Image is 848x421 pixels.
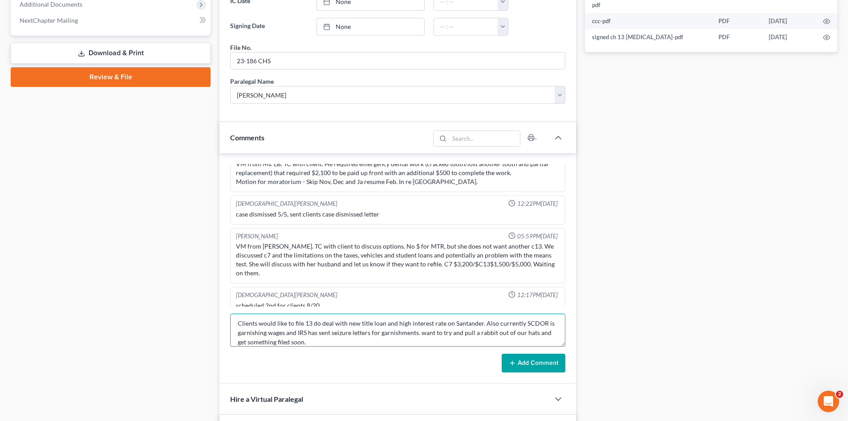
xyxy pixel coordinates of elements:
span: Comments [230,133,264,142]
div: scheduled 2nd for clients 8/20 [236,301,560,310]
div: Paralegal Name [230,77,274,86]
span: 12:17PM[DATE] [517,291,558,299]
span: NextChapter Mailing [20,16,78,24]
td: PDF [711,13,762,29]
a: None [317,18,424,35]
td: ccc-pdf [585,13,711,29]
td: PDF [711,29,762,45]
a: NextChapter Mailing [12,12,211,29]
span: 12:22PM[DATE] [517,200,558,208]
td: [DATE] [762,29,816,45]
td: [DATE] [762,13,816,29]
a: Review & File [11,67,211,87]
button: Add Comment [502,354,565,372]
a: Download & Print [11,43,211,64]
div: [PERSON_NAME] [236,232,278,241]
div: VM from Ms. LB. TC with client. He required emergency dental work (cracked tooth/lost another too... [236,159,560,186]
div: File No. [230,43,252,52]
input: -- [231,53,565,69]
iframe: Intercom live chat [818,391,839,412]
span: Additional Documents [20,0,82,8]
td: signed ch 13 [MEDICAL_DATA]-pdf [585,29,711,45]
span: 05:59PM[DATE] [517,232,558,241]
span: 2 [836,391,843,398]
input: Search... [450,131,520,146]
input: -- : -- [434,18,498,35]
span: Hire a Virtual Paralegal [230,395,303,403]
div: case dismissed 5/5, sent clients case dismissed letter [236,210,560,219]
div: [DEMOGRAPHIC_DATA][PERSON_NAME] [236,200,337,208]
div: [DEMOGRAPHIC_DATA][PERSON_NAME] [236,291,337,299]
label: Signing Date [226,18,312,36]
div: VM from [PERSON_NAME]. TC with client to discuss options. No $ for MTR, but she does not want ano... [236,242,560,278]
